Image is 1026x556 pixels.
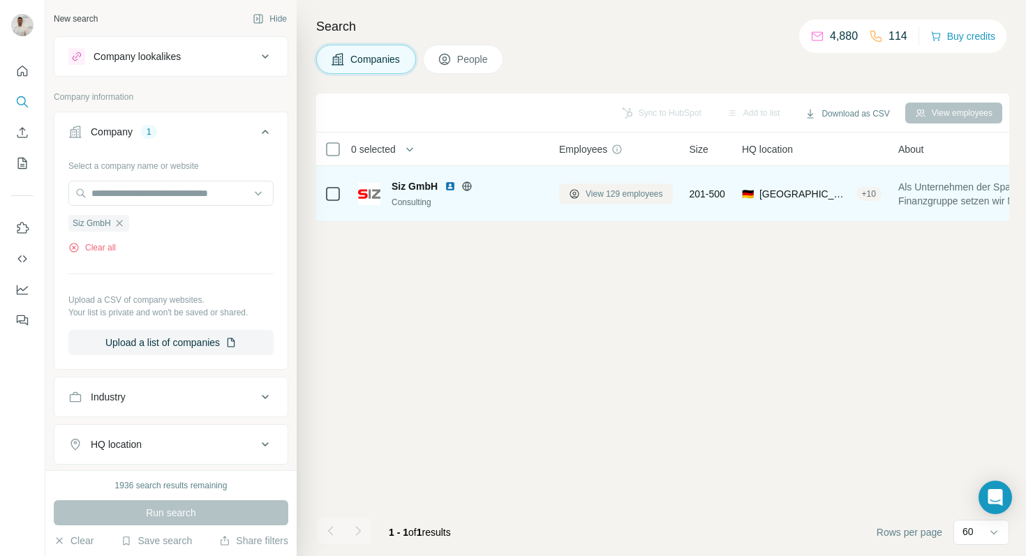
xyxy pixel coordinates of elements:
[11,151,34,176] button: My lists
[68,330,274,355] button: Upload a list of companies
[68,294,274,306] p: Upload a CSV of company websites.
[389,527,408,538] span: 1 - 1
[54,380,288,414] button: Industry
[94,50,181,63] div: Company lookalikes
[358,183,380,205] img: Logo of Siz GmbH
[11,246,34,271] button: Use Surfe API
[830,28,858,45] p: 4,880
[54,40,288,73] button: Company lookalikes
[91,437,142,451] div: HQ location
[11,216,34,241] button: Use Surfe on LinkedIn
[11,89,34,114] button: Search
[11,308,34,333] button: Feedback
[316,17,1009,36] h4: Search
[690,187,725,201] span: 201-500
[121,534,192,548] button: Save search
[690,142,708,156] span: Size
[54,428,288,461] button: HQ location
[115,479,228,492] div: 1936 search results remaining
[54,534,94,548] button: Clear
[54,91,288,103] p: Company information
[930,27,995,46] button: Buy credits
[243,8,297,29] button: Hide
[559,183,673,204] button: View 129 employees
[68,241,116,254] button: Clear all
[54,115,288,154] button: Company1
[417,527,422,538] span: 1
[11,120,34,145] button: Enrich CSV
[795,103,899,124] button: Download as CSV
[962,525,974,539] p: 60
[457,52,489,66] span: People
[898,142,924,156] span: About
[742,187,754,201] span: 🇩🇪
[91,390,126,404] div: Industry
[11,59,34,84] button: Quick start
[68,306,274,319] p: Your list is private and won't be saved or shared.
[408,527,417,538] span: of
[979,481,1012,514] div: Open Intercom Messenger
[877,525,942,539] span: Rows per page
[11,277,34,302] button: Dashboard
[141,126,157,138] div: 1
[350,52,401,66] span: Companies
[11,14,34,36] img: Avatar
[759,187,851,201] span: [GEOGRAPHIC_DATA], [GEOGRAPHIC_DATA]|[GEOGRAPHIC_DATA]|[GEOGRAPHIC_DATA]
[91,125,133,139] div: Company
[856,188,882,200] div: + 10
[445,181,456,192] img: LinkedIn logo
[392,196,542,209] div: Consulting
[73,217,111,230] span: Siz GmbH
[54,13,98,25] div: New search
[559,142,607,156] span: Employees
[68,154,274,172] div: Select a company name or website
[586,188,663,200] span: View 129 employees
[389,527,451,538] span: results
[392,179,438,193] span: Siz GmbH
[742,142,793,156] span: HQ location
[219,534,288,548] button: Share filters
[889,28,907,45] p: 114
[351,142,396,156] span: 0 selected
